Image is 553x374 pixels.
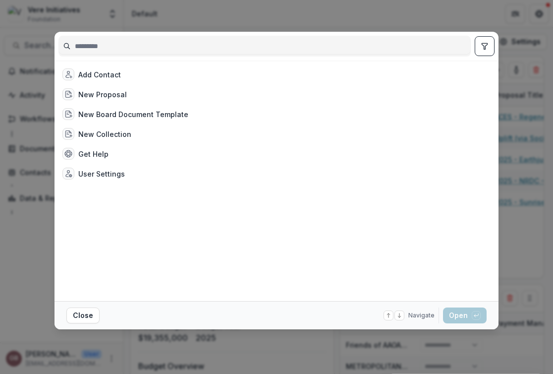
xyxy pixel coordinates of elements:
[78,89,127,100] div: New Proposal
[475,36,495,56] button: toggle filters
[78,169,125,179] div: User Settings
[78,69,121,80] div: Add Contact
[78,129,131,139] div: New Collection
[66,308,100,323] button: Close
[443,308,487,323] button: Open
[408,311,435,320] span: Navigate
[78,149,109,159] div: Get Help
[78,109,188,120] div: New Board Document Template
